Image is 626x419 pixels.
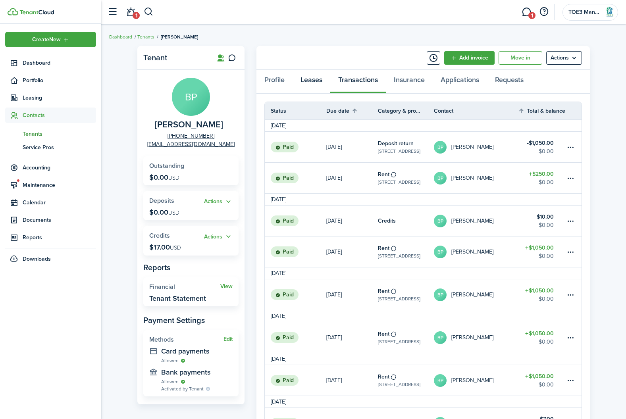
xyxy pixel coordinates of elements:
table-profile-info-text: [PERSON_NAME] [451,292,493,298]
a: $1,050.00$0.00 [518,322,566,353]
a: Rent[STREET_ADDRESS] [378,322,434,353]
a: Dashboard [109,33,132,40]
table-amount-description: $0.00 [539,221,554,229]
span: Portfolio [23,76,96,85]
a: [DATE] [326,236,378,267]
span: Reports [23,233,96,242]
button: Actions [204,197,233,206]
a: Paid [265,279,326,310]
button: Open menu [204,232,233,241]
a: $10.00$0.00 [518,206,566,236]
table-amount-title: $1,050.00 [525,329,554,338]
a: Rent[STREET_ADDRESS] [378,365,434,396]
td: [DATE] [265,398,292,406]
avatar-text: BP [434,374,447,387]
span: [PERSON_NAME] [161,33,198,40]
th: Contact [434,107,518,115]
a: $1,050.00$0.00 [518,279,566,310]
widget-stats-description: Tenant Statement [149,294,206,302]
table-amount-description: $0.00 [539,338,554,346]
a: $1,050.00$0.00 [518,365,566,396]
td: [DATE] [265,355,292,363]
table-amount-title: $1,050.00 [525,244,554,252]
table-info-title: Rent [378,373,389,381]
a: Rent[STREET_ADDRESS] [378,279,434,310]
table-amount-title: $1,050.00 [525,372,554,381]
menu-btn: Actions [546,51,582,65]
p: [DATE] [326,290,342,299]
table-info-title: Credits [378,217,396,225]
table-amount-description: $0.00 [539,381,554,389]
panel-main-subtitle: Payment Settings [143,314,239,326]
table-subtitle: [STREET_ADDRESS] [378,252,420,259]
status: Paid [271,289,299,300]
avatar-text: BP [172,78,210,116]
td: [DATE] [265,269,292,277]
p: $0.00 [149,208,179,216]
a: Paid [265,322,326,353]
a: $1,050.00$0.00 [518,236,566,267]
span: USD [170,244,181,252]
table-profile-info-text: [PERSON_NAME] [451,377,493,384]
a: Paid [265,365,326,396]
a: [DATE] [326,206,378,236]
a: $250.00$0.00 [518,163,566,193]
table-subtitle: [STREET_ADDRESS] [378,295,420,302]
span: Dashboard [23,59,96,67]
status: Paid [271,173,299,184]
p: [DATE] [326,376,342,384]
table-subtitle: [STREET_ADDRESS] [378,381,420,388]
p: [DATE] [326,174,342,182]
table-amount-title: $1,050.00 [525,286,554,295]
button: Open resource center [537,5,551,19]
a: Deposit return[STREET_ADDRESS] [378,132,434,162]
a: Dashboard [5,55,96,71]
widget-stats-description: Bank payments [161,368,233,376]
table-subtitle: [STREET_ADDRESS] [378,338,420,345]
status: Paid [271,246,299,258]
avatar-text: BP [434,246,447,258]
panel-main-title: Tenant [143,53,207,62]
table-amount-description: $0.00 [539,252,554,260]
table-profile-info-text: [PERSON_NAME] [451,144,493,150]
avatar-text: BP [434,331,447,344]
table-profile-info-text: [PERSON_NAME] [451,334,493,341]
img: TenantCloud [8,8,18,15]
span: USD [168,209,179,217]
p: $17.00 [149,243,181,251]
a: Paid [265,163,326,193]
a: Profile [256,70,293,94]
img: TOE3 Management, LLC [603,6,616,19]
a: Requests [487,70,532,94]
p: $0.00 [149,173,179,181]
a: Service Pros [5,140,96,154]
a: Rent[STREET_ADDRESS] [378,163,434,193]
td: [DATE] [265,195,292,204]
p: [DATE] [326,143,342,151]
span: Service Pros [23,143,96,152]
a: Add invoice [444,51,495,65]
button: Actions [204,232,233,241]
a: View [220,283,233,290]
a: Tenants [137,33,154,40]
a: Insurance [386,70,433,94]
span: Tenants [23,130,96,138]
table-subtitle: [STREET_ADDRESS] [378,179,420,186]
span: Credits [149,231,170,240]
table-amount-title: $10.00 [537,213,554,221]
a: Credits [378,206,434,236]
a: Notifications [123,2,138,22]
a: BP[PERSON_NAME] [434,163,518,193]
span: Allowed [161,378,179,385]
span: TOE3 Management, LLC [568,10,600,15]
td: [DATE] [265,312,292,320]
table-profile-info-text: [PERSON_NAME] [451,218,493,224]
avatar-text: BP [434,288,447,301]
span: Maintenance [23,181,96,189]
button: Edit [223,336,233,342]
a: Leases [293,70,330,94]
th: Category & property [378,107,434,115]
span: Outstanding [149,161,184,170]
table-profile-info-text: [PERSON_NAME] [451,249,493,255]
table-amount-description: $0.00 [539,178,554,186]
